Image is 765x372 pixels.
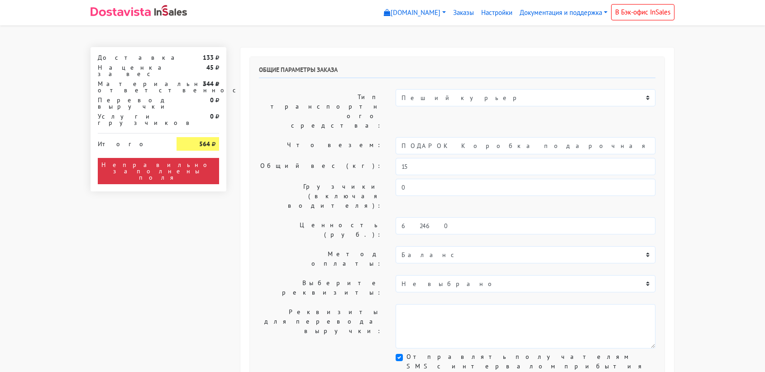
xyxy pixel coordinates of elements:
label: Общий вес (кг): [252,158,389,175]
a: Заказы [449,4,478,22]
div: Наценка за вес [91,64,170,77]
a: Настройки [478,4,516,22]
div: Материальная ответственность [91,81,170,93]
label: Реквизиты для перевода выручки: [252,304,389,348]
div: Итого [98,137,163,147]
strong: 564 [199,140,210,148]
a: Документация и поддержка [516,4,611,22]
div: Неправильно заполнены поля [98,158,219,184]
div: Услуги грузчиков [91,113,170,126]
div: Перевод выручки [91,97,170,110]
label: Ценность (руб.): [252,217,389,243]
div: Доставка [91,54,170,61]
img: InSales [154,5,187,16]
label: Тип транспортного средства: [252,89,389,134]
strong: 133 [203,53,214,62]
a: В Бэк-офис InSales [611,4,674,20]
label: Выберите реквизиты: [252,275,389,300]
strong: 0 [210,96,214,104]
img: Dostavista - срочная курьерская служба доставки [91,7,151,16]
label: Метод оплаты: [252,246,389,272]
strong: 344 [203,80,214,88]
label: Грузчики (включая водителя): [252,179,389,214]
label: Что везем: [252,137,389,154]
h6: Общие параметры заказа [259,66,655,78]
strong: 0 [210,112,214,120]
strong: 45 [206,63,214,72]
a: [DOMAIN_NAME] [380,4,449,22]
